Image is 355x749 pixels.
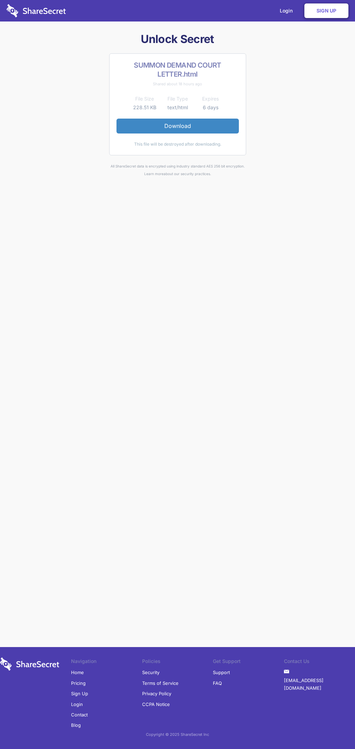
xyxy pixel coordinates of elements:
[116,80,239,88] div: Shared about 18 hours ago
[144,172,164,176] a: Learn more
[128,95,161,103] th: File Size
[142,678,179,688] a: Terms of Service
[116,119,239,133] a: Download
[213,657,284,667] li: Get Support
[213,667,230,678] a: Support
[284,675,355,694] a: [EMAIL_ADDRESS][DOMAIN_NAME]
[142,667,159,678] a: Security
[161,95,194,103] th: File Type
[71,688,88,699] a: Sign Up
[116,61,239,79] h2: SUMMON DEMAND COURT LETTER.html
[71,709,88,720] a: Contact
[194,95,227,103] th: Expires
[142,657,213,667] li: Policies
[7,4,66,17] img: logo-wordmark-white-trans-d4663122ce5f474addd5e946df7df03e33cb6a1c49d2221995e7729f52c070b2.svg
[161,103,194,112] td: text/html
[71,657,142,667] li: Navigation
[116,140,239,148] div: This file will be destroyed after downloading.
[304,3,348,18] a: Sign Up
[71,678,86,688] a: Pricing
[284,657,355,667] li: Contact Us
[71,720,81,730] a: Blog
[71,667,84,678] a: Home
[213,678,222,688] a: FAQ
[194,103,227,112] td: 6 days
[71,699,83,709] a: Login
[128,103,161,112] td: 228.51 KB
[142,688,171,699] a: Privacy Policy
[142,699,170,709] a: CCPA Notice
